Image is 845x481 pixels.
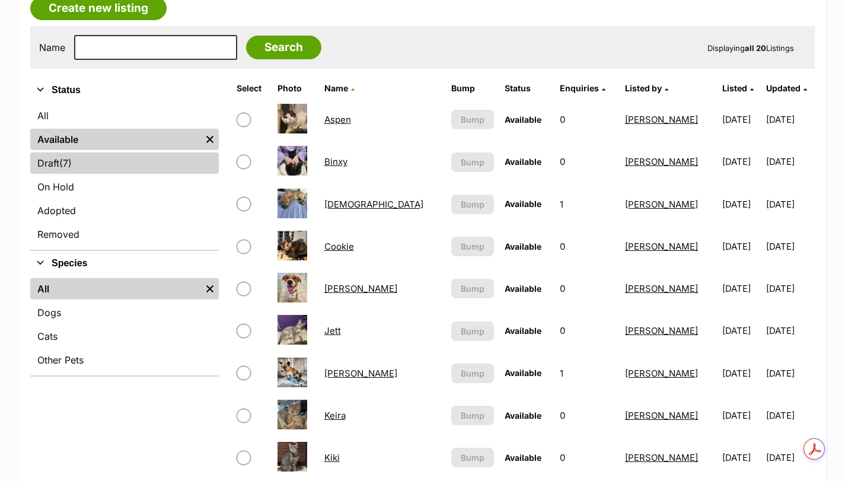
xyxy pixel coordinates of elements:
button: Bump [451,237,494,256]
a: Keira [324,410,346,421]
a: Cookie [324,241,354,252]
button: Bump [451,195,494,214]
div: Species [30,276,219,375]
span: Bump [461,451,484,464]
strong: all 20 [745,43,766,53]
td: [DATE] [718,268,765,309]
a: [PERSON_NAME] [625,199,698,210]
button: Bump [451,279,494,298]
span: Displaying Listings [707,43,794,53]
a: [PERSON_NAME] [625,368,698,379]
span: Available [505,410,541,421]
td: 0 [555,437,619,478]
a: Kiki [324,452,340,463]
a: Listed by [625,83,668,93]
th: Select [232,79,272,98]
a: [PERSON_NAME] [625,325,698,336]
a: Draft [30,152,219,174]
button: Species [30,256,219,271]
th: Photo [273,79,318,98]
th: Bump [447,79,499,98]
td: [DATE] [718,99,765,140]
th: Status [500,79,554,98]
button: Bump [451,406,494,425]
a: All [30,105,219,126]
a: Cats [30,326,219,347]
a: Removed [30,224,219,245]
span: translation missing: en.admin.listings.index.attributes.enquiries [560,83,599,93]
td: 0 [555,395,619,436]
a: Remove filter [201,129,219,150]
input: Search [246,36,321,59]
span: Bump [461,240,484,253]
div: Status [30,103,219,250]
a: Dogs [30,302,219,323]
span: Bump [461,367,484,380]
button: Bump [451,448,494,467]
a: [PERSON_NAME] [625,283,698,294]
td: 1 [555,184,619,225]
a: On Hold [30,176,219,198]
span: (7) [59,156,72,170]
button: Bump [451,152,494,172]
span: Available [505,114,541,125]
td: [DATE] [718,353,765,394]
span: Available [505,326,541,336]
td: [DATE] [718,141,765,182]
a: Other Pets [30,349,219,371]
span: Listed by [625,83,662,93]
span: Available [505,157,541,167]
a: [PERSON_NAME] [625,452,698,463]
a: [PERSON_NAME] [324,368,397,379]
td: [DATE] [718,226,765,267]
td: 0 [555,141,619,182]
td: [DATE] [766,99,814,140]
a: Aspen [324,114,351,125]
td: [DATE] [718,437,765,478]
td: 1 [555,353,619,394]
span: Bump [461,156,484,168]
a: Adopted [30,200,219,221]
td: 0 [555,99,619,140]
td: [DATE] [718,184,765,225]
a: [DEMOGRAPHIC_DATA] [324,199,423,210]
a: [PERSON_NAME] [625,156,698,167]
td: [DATE] [718,395,765,436]
a: Listed [722,83,754,93]
label: Name [39,42,65,53]
td: [DATE] [766,184,814,225]
span: Available [505,368,541,378]
span: Bump [461,113,484,126]
a: [PERSON_NAME] [625,410,698,421]
a: Available [30,129,201,150]
a: [PERSON_NAME] [324,283,397,294]
button: Status [30,82,219,98]
button: Bump [451,110,494,129]
span: Bump [461,282,484,295]
span: Available [505,199,541,209]
td: 0 [555,268,619,309]
a: Name [324,83,355,93]
a: Remove filter [201,278,219,300]
a: [PERSON_NAME] [625,241,698,252]
span: Available [505,241,541,251]
td: [DATE] [766,268,814,309]
span: Listed [722,83,747,93]
span: Updated [766,83,801,93]
td: [DATE] [766,437,814,478]
span: Available [505,283,541,294]
td: 0 [555,226,619,267]
span: Name [324,83,348,93]
span: Available [505,453,541,463]
a: Binxy [324,156,347,167]
span: Bump [461,325,484,337]
a: Updated [766,83,807,93]
span: Bump [461,409,484,422]
a: All [30,278,201,300]
td: [DATE] [766,310,814,351]
td: [DATE] [718,310,765,351]
button: Bump [451,364,494,383]
a: [PERSON_NAME] [625,114,698,125]
span: Bump [461,198,484,211]
td: 0 [555,310,619,351]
